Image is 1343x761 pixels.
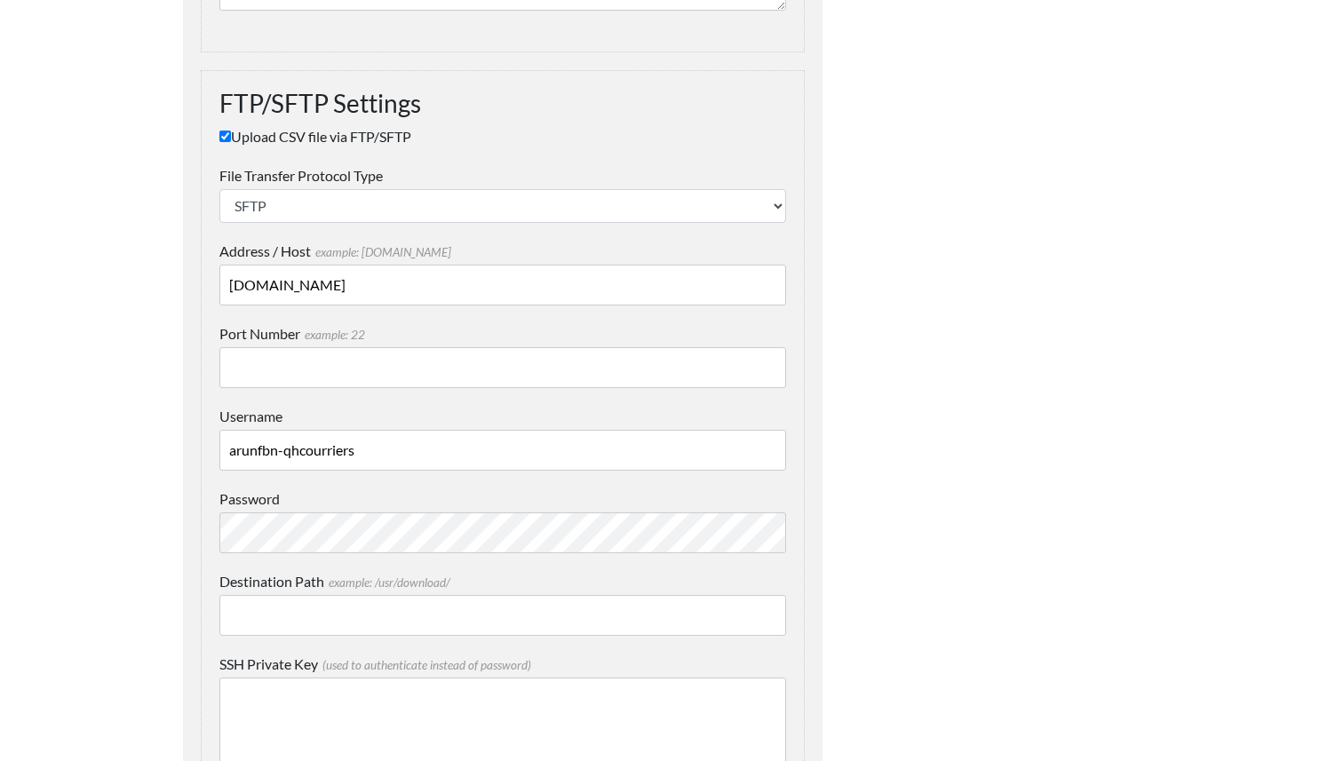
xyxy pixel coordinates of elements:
[318,658,531,672] span: (used to authenticate instead of password)
[219,165,786,186] label: File Transfer Protocol Type
[219,323,786,345] label: Port Number
[219,126,786,147] label: Upload CSV file via FTP/SFTP
[324,575,450,590] span: example: /usr/download/
[219,89,786,119] h3: FTP/SFTP Settings
[1254,672,1322,740] iframe: Drift Widget Chat Controller
[300,328,365,342] span: example: 22
[311,245,451,259] span: example: [DOMAIN_NAME]
[219,131,231,142] input: Upload CSV file via FTP/SFTP
[219,488,786,510] label: Password
[219,406,786,427] label: Username
[219,571,786,592] label: Destination Path
[219,241,786,262] label: Address / Host
[219,654,786,675] label: SSH Private Key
